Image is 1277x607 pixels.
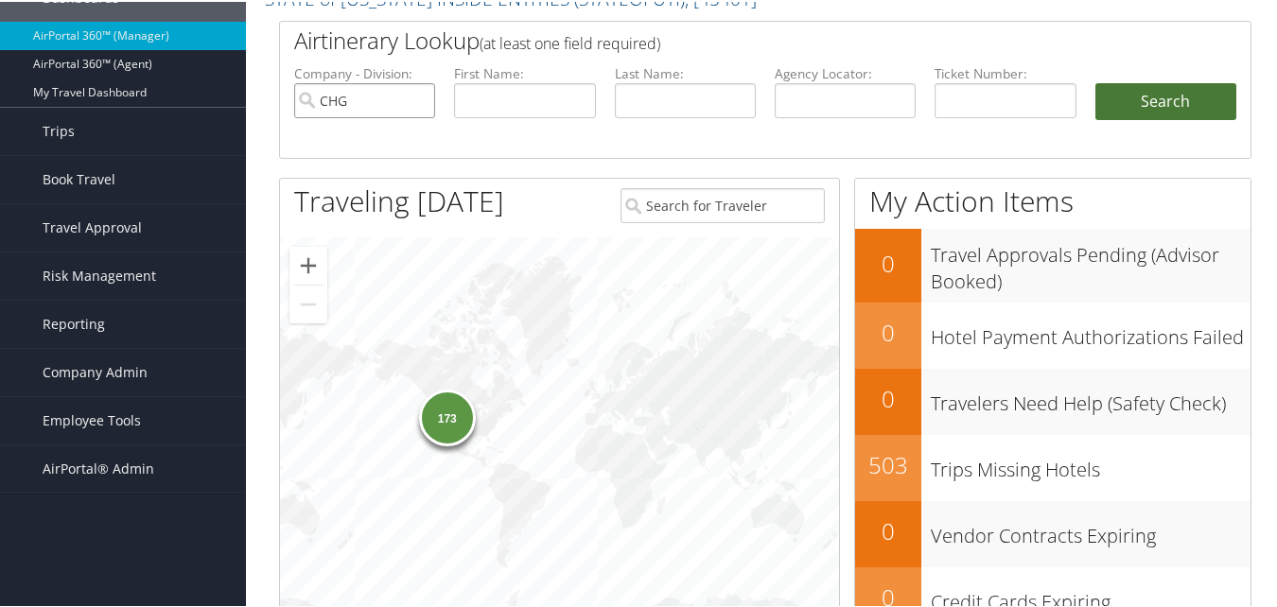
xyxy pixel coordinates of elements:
h2: Airtinerary Lookup [294,23,1156,55]
span: Risk Management [43,251,156,298]
span: AirPortal® Admin [43,443,154,491]
input: Search for Traveler [621,186,825,221]
h2: 0 [855,246,921,278]
button: Zoom in [289,245,327,283]
span: Book Travel [43,154,115,201]
h1: My Action Items [855,180,1251,219]
h3: Trips Missing Hotels [931,445,1251,481]
span: Trips [43,106,75,153]
button: Search [1095,81,1236,119]
a: 0Travelers Need Help (Safety Check) [855,367,1251,433]
h3: Hotel Payment Authorizations Failed [931,313,1251,349]
button: Zoom out [289,284,327,321]
h2: 0 [855,513,921,546]
h3: Travel Approvals Pending (Advisor Booked) [931,231,1251,293]
span: Reporting [43,299,105,346]
h3: Travelers Need Help (Safety Check) [931,379,1251,415]
span: Employee Tools [43,395,141,442]
h2: 0 [855,381,921,413]
div: 173 [418,388,475,444]
label: Agency Locator: [775,62,916,81]
h1: Traveling [DATE] [294,180,504,219]
h2: 0 [855,315,921,347]
a: 0Travel Approvals Pending (Advisor Booked) [855,227,1251,300]
label: First Name: [454,62,595,81]
label: Company - Division: [294,62,435,81]
h3: Vendor Contracts Expiring [931,512,1251,547]
h2: 503 [855,447,921,479]
a: 0Vendor Contracts Expiring [855,499,1251,565]
label: Ticket Number: [935,62,1076,81]
a: 0Hotel Payment Authorizations Failed [855,301,1251,367]
label: Last Name: [615,62,756,81]
span: Company Admin [43,347,148,394]
span: (at least one field required) [480,31,660,52]
span: Travel Approval [43,202,142,250]
a: 503Trips Missing Hotels [855,433,1251,499]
